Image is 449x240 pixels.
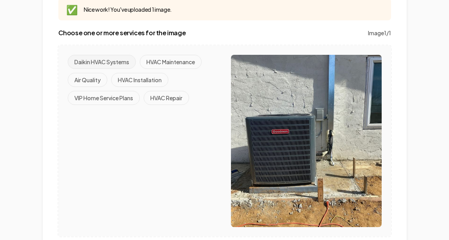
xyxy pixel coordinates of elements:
span: ✅ [66,3,78,16]
span: Image 1 / 1 [368,29,391,37]
button: HVAC Maintenance [140,55,202,69]
label: Choose one or more services for the image [58,28,186,38]
p: Nice work! You've uploaded 1 image. [84,5,172,13]
button: HVAC Repair [144,91,189,105]
button: HVAC Installation [111,73,168,87]
img: Current Image [231,55,382,227]
button: VIP Home Service Plans [68,91,140,105]
button: Air Quality [68,73,107,87]
button: Daikin HVAC Systems [68,55,136,69]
